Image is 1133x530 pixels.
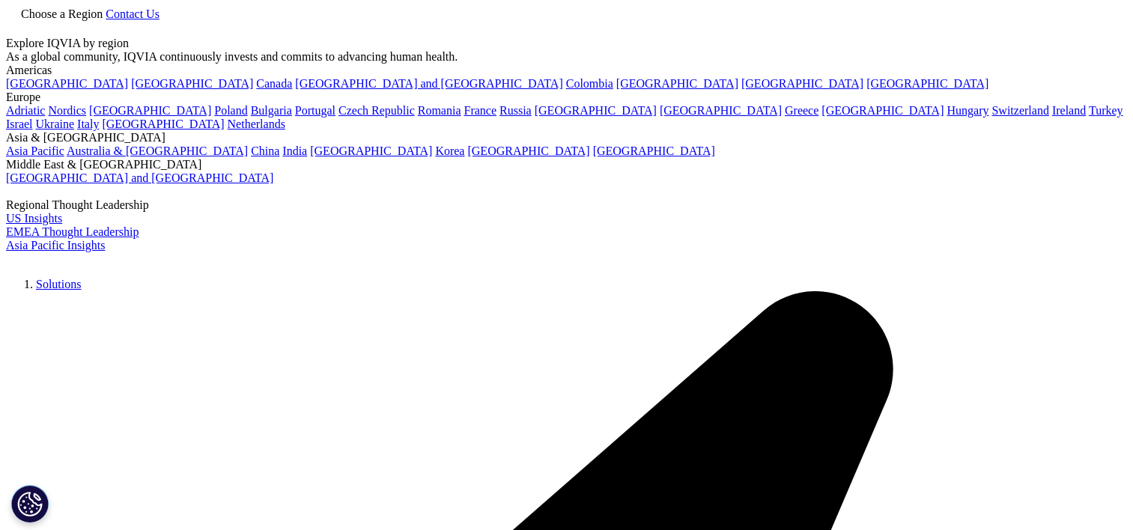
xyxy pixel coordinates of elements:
div: Americas [6,64,1127,77]
a: [GEOGRAPHIC_DATA] [535,104,657,117]
a: EMEA Thought Leadership [6,225,139,238]
a: [GEOGRAPHIC_DATA] [593,144,715,157]
a: US Insights [6,212,62,225]
a: Turkey [1089,104,1123,117]
div: As a global community, IQVIA continuously invests and commits to advancing human health. [6,50,1127,64]
a: [GEOGRAPHIC_DATA] [131,77,253,90]
a: Ireland [1052,104,1086,117]
a: Ukraine [36,118,75,130]
a: Hungary [947,104,988,117]
a: Australia & [GEOGRAPHIC_DATA] [67,144,248,157]
a: Asia Pacific Insights [6,239,105,252]
a: Adriatic [6,104,45,117]
a: Nordics [48,104,86,117]
a: Greece [785,104,818,117]
a: Portugal [295,104,335,117]
a: Czech Republic [338,104,415,117]
a: Switzerland [991,104,1048,117]
div: Europe [6,91,1127,104]
div: Middle East & [GEOGRAPHIC_DATA] [6,158,1127,171]
a: Contact Us [106,7,160,20]
a: France [464,104,497,117]
a: Canada [256,77,292,90]
a: [GEOGRAPHIC_DATA] and [GEOGRAPHIC_DATA] [295,77,562,90]
a: Poland [214,104,247,117]
a: [GEOGRAPHIC_DATA] [660,104,782,117]
a: [GEOGRAPHIC_DATA] [6,77,128,90]
a: Colombia [566,77,613,90]
a: [GEOGRAPHIC_DATA] [89,104,211,117]
a: Italy [77,118,99,130]
a: Israel [6,118,33,130]
div: Regional Thought Leadership [6,198,1127,212]
a: [GEOGRAPHIC_DATA] [741,77,863,90]
button: Cookies Settings [11,485,49,523]
a: Russia [499,104,532,117]
a: Netherlands [228,118,285,130]
div: Explore IQVIA by region [6,37,1127,50]
a: Romania [418,104,461,117]
a: India [282,144,307,157]
a: [GEOGRAPHIC_DATA] [616,77,738,90]
a: Solutions [36,278,81,290]
a: Bulgaria [251,104,292,117]
a: [GEOGRAPHIC_DATA] [310,144,432,157]
a: Korea [435,144,464,157]
a: Asia Pacific [6,144,64,157]
a: China [251,144,279,157]
div: Asia & [GEOGRAPHIC_DATA] [6,131,1127,144]
span: Choose a Region [21,7,103,20]
a: [GEOGRAPHIC_DATA] [467,144,589,157]
a: [GEOGRAPHIC_DATA] [102,118,224,130]
a: [GEOGRAPHIC_DATA] [866,77,988,90]
a: [GEOGRAPHIC_DATA] [821,104,944,117]
a: [GEOGRAPHIC_DATA] and [GEOGRAPHIC_DATA] [6,171,273,184]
